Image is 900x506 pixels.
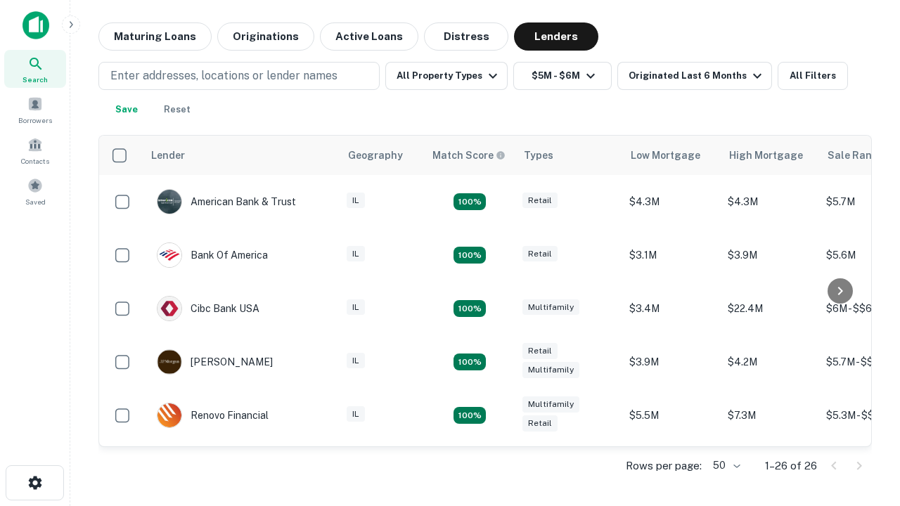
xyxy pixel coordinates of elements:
button: $5M - $6M [513,62,612,90]
div: Originated Last 6 Months [629,67,766,84]
td: $3.9M [622,335,721,389]
span: Contacts [21,155,49,167]
button: Reset [155,96,200,124]
td: $7.3M [721,389,819,442]
div: Retail [522,246,558,262]
button: Originations [217,22,314,51]
img: capitalize-icon.png [22,11,49,39]
th: Capitalize uses an advanced AI algorithm to match your search with the best lender. The match sco... [424,136,515,175]
a: Borrowers [4,91,66,129]
div: IL [347,353,365,369]
th: Geography [340,136,424,175]
button: All Property Types [385,62,508,90]
div: Matching Properties: 4, hasApolloMatch: undefined [454,300,486,317]
td: $5.5M [622,389,721,442]
button: All Filters [778,62,848,90]
th: Types [515,136,622,175]
div: Renovo Financial [157,403,269,428]
div: IL [347,193,365,209]
div: High Mortgage [729,147,803,164]
div: Types [524,147,553,164]
div: Matching Properties: 4, hasApolloMatch: undefined [454,247,486,264]
td: $3.1M [622,228,721,282]
div: Matching Properties: 4, hasApolloMatch: undefined [454,353,486,370]
button: Lenders [514,22,598,51]
a: Saved [4,172,66,210]
td: $4.2M [721,335,819,389]
div: [PERSON_NAME] [157,349,273,375]
div: Matching Properties: 4, hasApolloMatch: undefined [454,407,486,424]
div: Multifamily [522,362,579,378]
img: picture [157,297,181,320]
h6: Match Score [432,148,503,163]
div: Retail [522,343,558,359]
a: Contacts [4,131,66,169]
span: Saved [25,196,46,207]
div: 50 [707,455,742,476]
div: Matching Properties: 7, hasApolloMatch: undefined [454,193,486,210]
button: Maturing Loans [98,22,212,51]
div: Cibc Bank USA [157,296,259,321]
div: IL [347,246,365,262]
span: Borrowers [18,115,52,126]
button: Save your search to get updates of matches that match your search criteria. [104,96,149,124]
div: Low Mortgage [631,147,700,164]
button: Originated Last 6 Months [617,62,772,90]
div: Bank Of America [157,242,268,268]
img: picture [157,190,181,214]
div: IL [347,299,365,316]
div: Geography [348,147,403,164]
p: 1–26 of 26 [765,458,817,474]
img: picture [157,350,181,374]
div: Retail [522,193,558,209]
button: Active Loans [320,22,418,51]
div: Capitalize uses an advanced AI algorithm to match your search with the best lender. The match sco... [432,148,506,163]
div: Multifamily [522,396,579,413]
button: Distress [424,22,508,51]
span: Search [22,74,48,85]
div: American Bank & Trust [157,189,296,214]
th: Low Mortgage [622,136,721,175]
div: Retail [522,415,558,432]
td: $3.9M [721,228,819,282]
td: $22.4M [721,282,819,335]
p: Rows per page: [626,458,702,474]
td: $3.4M [622,282,721,335]
td: $4.3M [622,175,721,228]
iframe: Chat Widget [830,394,900,461]
th: Lender [143,136,340,175]
div: Lender [151,147,185,164]
th: High Mortgage [721,136,819,175]
td: $4.3M [721,175,819,228]
a: Search [4,50,66,88]
img: picture [157,403,181,427]
div: IL [347,406,365,422]
td: $3.1M [721,442,819,495]
td: $2.2M [622,442,721,495]
div: Multifamily [522,299,579,316]
img: picture [157,243,181,267]
p: Enter addresses, locations or lender names [110,67,337,84]
button: Enter addresses, locations or lender names [98,62,380,90]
